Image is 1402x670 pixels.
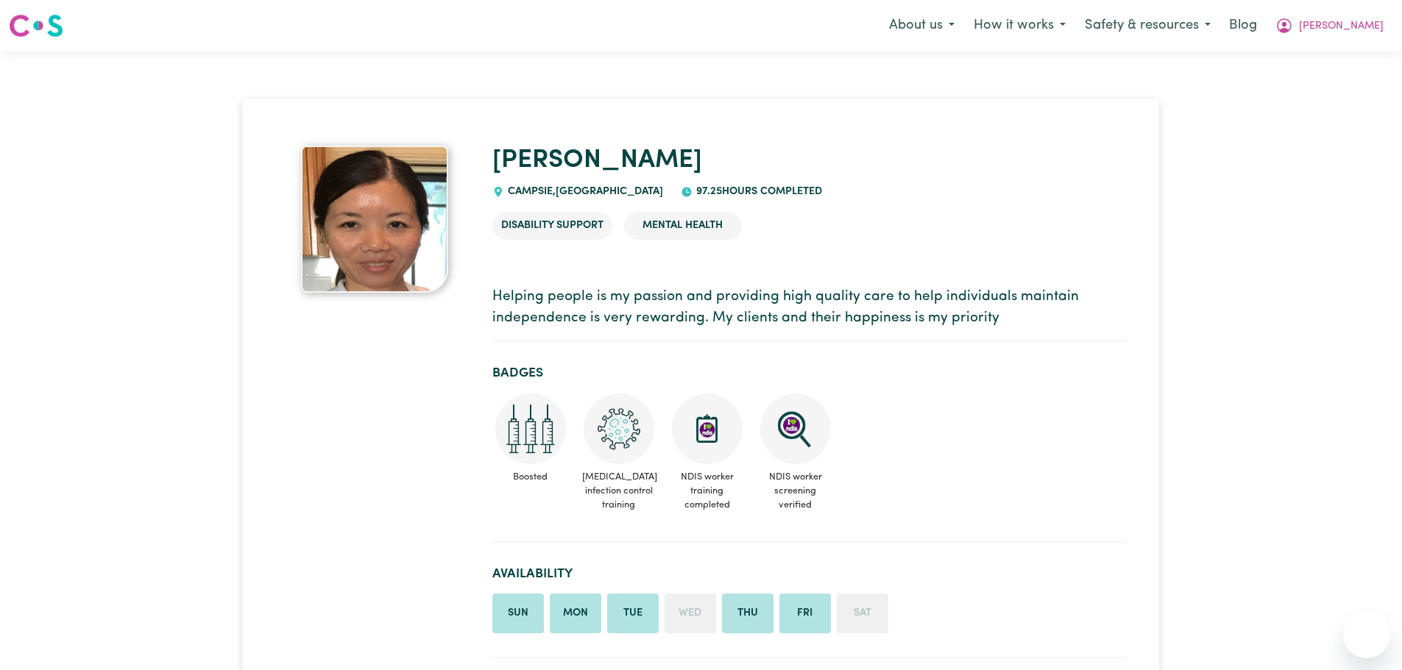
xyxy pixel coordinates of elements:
iframe: Button to launch messaging window [1343,611,1390,658]
span: NDIS worker screening verified [757,464,834,518]
span: Boosted [492,464,569,490]
a: Careseekers logo [9,9,63,43]
button: About us [879,10,964,41]
button: How it works [964,10,1075,41]
li: Available on Friday [779,594,831,633]
button: Safety & resources [1075,10,1220,41]
li: Mental Health [624,212,742,240]
a: Amy's profile picture' [275,146,474,293]
span: NDIS worker training completed [669,464,746,518]
li: Disability Support [492,212,612,240]
p: Helping people is my passion and providing high quality care to help individuals maintain indepen... [492,287,1127,329]
img: CS Academy: COVID-19 Infection Control Training course completed [584,393,654,464]
li: Unavailable on Wednesday [665,594,716,633]
li: Available on Thursday [722,594,773,633]
img: CS Academy: Introduction to NDIS Worker Training course completed [672,393,743,464]
li: Available on Sunday [492,594,544,633]
a: Blog [1220,10,1266,42]
span: 97.25 hours completed [693,186,822,197]
li: Available on Monday [550,594,601,633]
span: CAMPSIE , [GEOGRAPHIC_DATA] [504,186,663,197]
img: Careseekers logo [9,13,63,39]
button: My Account [1266,10,1393,41]
li: Unavailable on Saturday [837,594,888,633]
li: Available on Tuesday [607,594,659,633]
img: NDIS Worker Screening Verified [760,393,831,464]
img: Amy [301,146,448,293]
h2: Availability [492,566,1127,582]
span: [PERSON_NAME] [1299,18,1384,35]
h2: Badges [492,366,1127,381]
img: Care and support worker has received booster dose of COVID-19 vaccination [495,393,566,464]
span: [MEDICAL_DATA] infection control training [581,464,657,518]
a: [PERSON_NAME] [492,148,702,174]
